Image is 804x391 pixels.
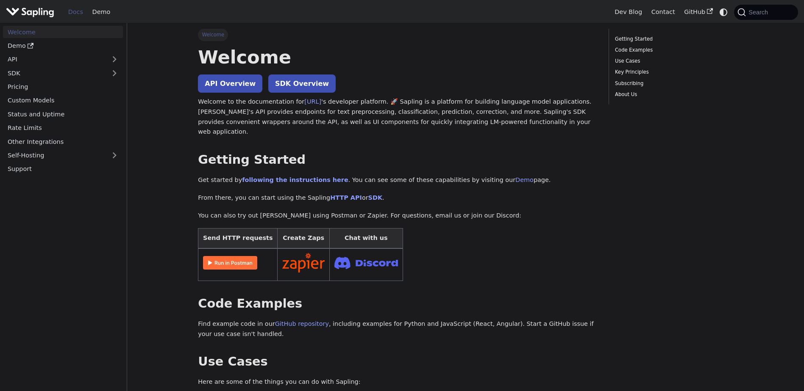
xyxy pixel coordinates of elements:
p: Get started by . You can see some of these capabilities by visiting our page. [198,175,596,185]
a: About Us [615,91,730,99]
span: Welcome [198,29,228,41]
img: Run in Postman [203,256,257,270]
button: Expand sidebar category 'SDK' [106,67,123,79]
button: Switch between dark and light mode (currently system mode) [718,6,730,18]
a: Code Examples [615,46,730,54]
a: Welcome [3,26,123,38]
a: API [3,53,106,66]
nav: Breadcrumbs [198,29,596,41]
a: GitHub [679,6,717,19]
a: API Overview [198,74,262,93]
h2: Use Cases [198,354,596,369]
img: Join Discord [334,254,398,272]
h1: Welcome [198,46,596,69]
h2: Code Examples [198,296,596,311]
th: Create Zaps [278,229,330,248]
a: Demo [88,6,115,19]
button: Expand sidebar category 'API' [106,53,123,66]
a: SDK Overview [268,74,336,93]
a: Demo [515,176,534,183]
a: Demo [3,40,123,52]
a: Subscribing [615,80,730,88]
a: [URL] [304,98,321,105]
a: Custom Models [3,94,123,107]
a: Contact [647,6,680,19]
a: Sapling.aiSapling.ai [6,6,57,18]
button: Search (Command+K) [734,5,798,20]
p: Here are some of the things you can do with Sapling: [198,377,596,387]
a: Other Integrations [3,135,123,148]
p: From there, you can start using the Sapling or . [198,193,596,203]
th: Send HTTP requests [198,229,278,248]
a: Rate Limits [3,122,123,134]
a: Use Cases [615,57,730,65]
a: SDK [368,194,382,201]
p: Welcome to the documentation for 's developer platform. 🚀 Sapling is a platform for building lang... [198,97,596,137]
a: HTTP API [330,194,362,201]
a: SDK [3,67,106,79]
p: Find example code in our , including examples for Python and JavaScript (React, Angular). Start a... [198,319,596,339]
a: Key Principles [615,68,730,76]
th: Chat with us [329,229,403,248]
a: Getting Started [615,35,730,43]
p: You can also try out [PERSON_NAME] using Postman or Zapier. For questions, email us or join our D... [198,211,596,221]
a: Status and Uptime [3,108,123,120]
span: Search [746,9,773,16]
img: Sapling.ai [6,6,54,18]
a: Dev Blog [610,6,646,19]
a: following the instructions here [242,176,348,183]
h2: Getting Started [198,152,596,168]
a: Docs [64,6,88,19]
a: Pricing [3,81,123,93]
a: Support [3,163,123,175]
img: Connect in Zapier [282,253,325,273]
a: Self-Hosting [3,149,123,162]
a: GitHub repository [275,320,329,327]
